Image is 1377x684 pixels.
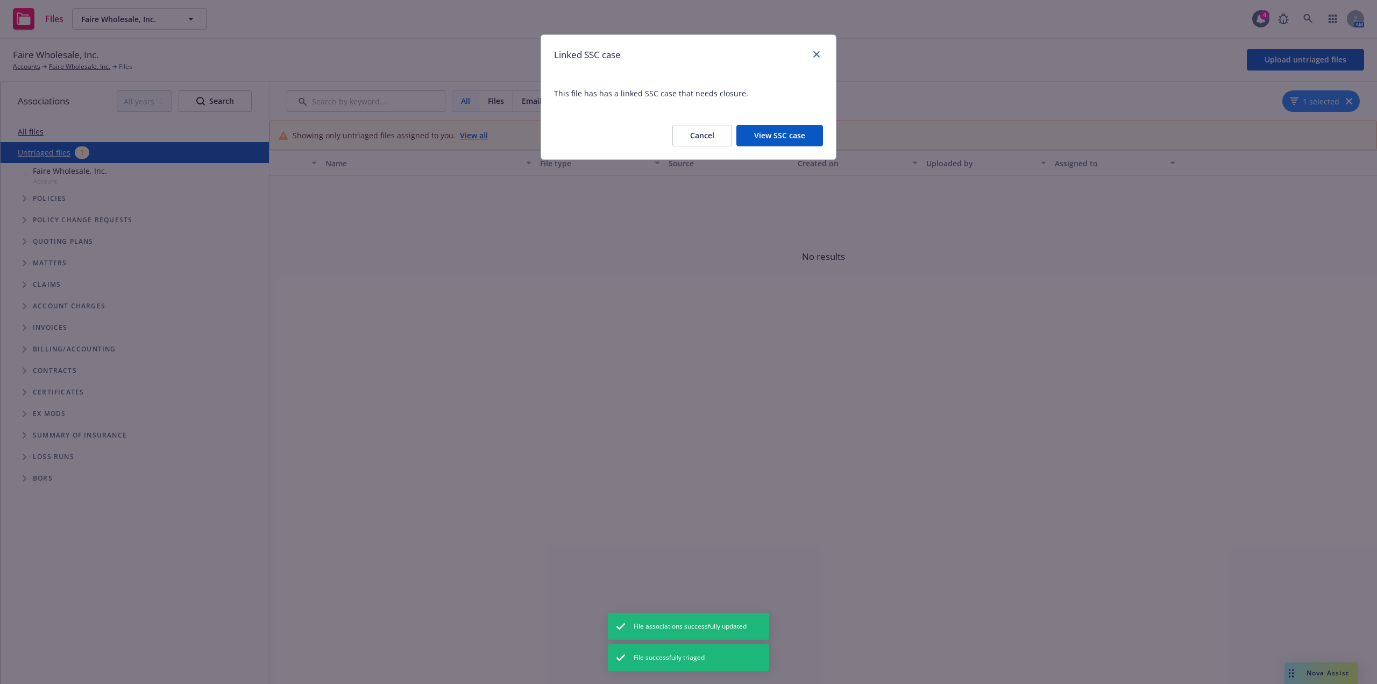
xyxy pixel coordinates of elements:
button: View SSC case [736,125,823,146]
h1: Linked SSC case [554,48,621,62]
span: This file has has a linked SSC case that needs closure. [541,75,836,112]
span: File successfully triaged [634,653,705,662]
a: close [810,48,823,61]
button: Cancel [672,125,732,146]
span: File associations successfully updated [634,622,747,631]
